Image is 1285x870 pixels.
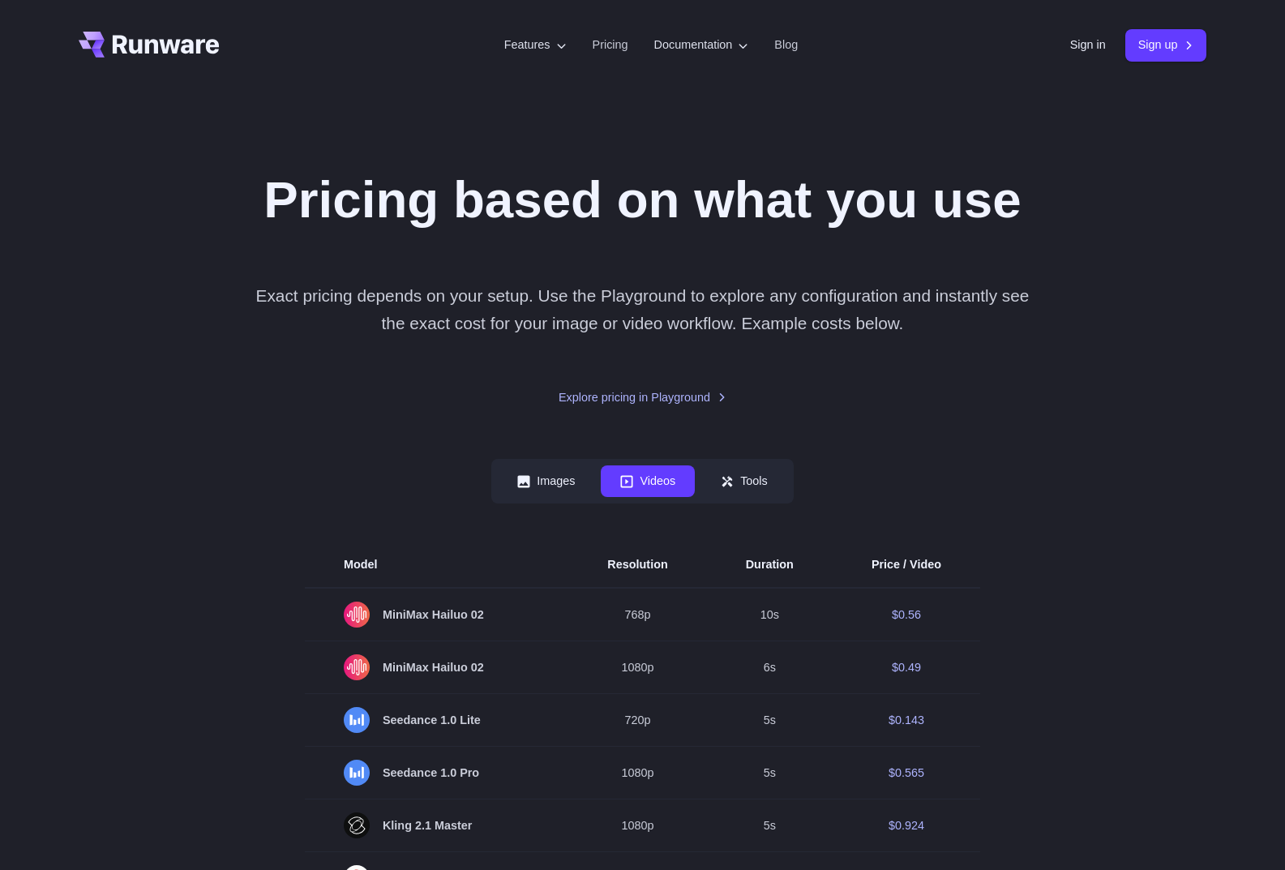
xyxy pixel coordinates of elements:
td: 10s [707,588,833,641]
td: 1080p [568,799,706,852]
a: Sign in [1070,36,1106,54]
button: Videos [601,465,695,497]
th: Model [305,542,568,588]
span: MiniMax Hailuo 02 [344,602,529,628]
h1: Pricing based on what you use [263,169,1021,230]
td: $0.565 [833,747,980,799]
button: Tools [701,465,787,497]
label: Features [504,36,567,54]
th: Duration [707,542,833,588]
td: $0.56 [833,588,980,641]
th: Price / Video [833,542,980,588]
a: Blog [774,36,798,54]
td: 1080p [568,641,706,694]
td: 1080p [568,747,706,799]
span: MiniMax Hailuo 02 [344,654,529,680]
a: Explore pricing in Playground [559,388,726,407]
button: Images [498,465,594,497]
span: Seedance 1.0 Lite [344,707,529,733]
span: Seedance 1.0 Pro [344,760,529,786]
td: 5s [707,799,833,852]
a: Pricing [593,36,628,54]
td: $0.49 [833,641,980,694]
td: 5s [707,694,833,747]
td: 768p [568,588,706,641]
th: Resolution [568,542,706,588]
p: Exact pricing depends on your setup. Use the Playground to explore any configuration and instantl... [247,282,1037,336]
td: 720p [568,694,706,747]
td: 6s [707,641,833,694]
td: $0.143 [833,694,980,747]
td: 5s [707,747,833,799]
a: Go to / [79,32,220,58]
span: Kling 2.1 Master [344,812,529,838]
label: Documentation [654,36,749,54]
td: $0.924 [833,799,980,852]
a: Sign up [1125,29,1207,61]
